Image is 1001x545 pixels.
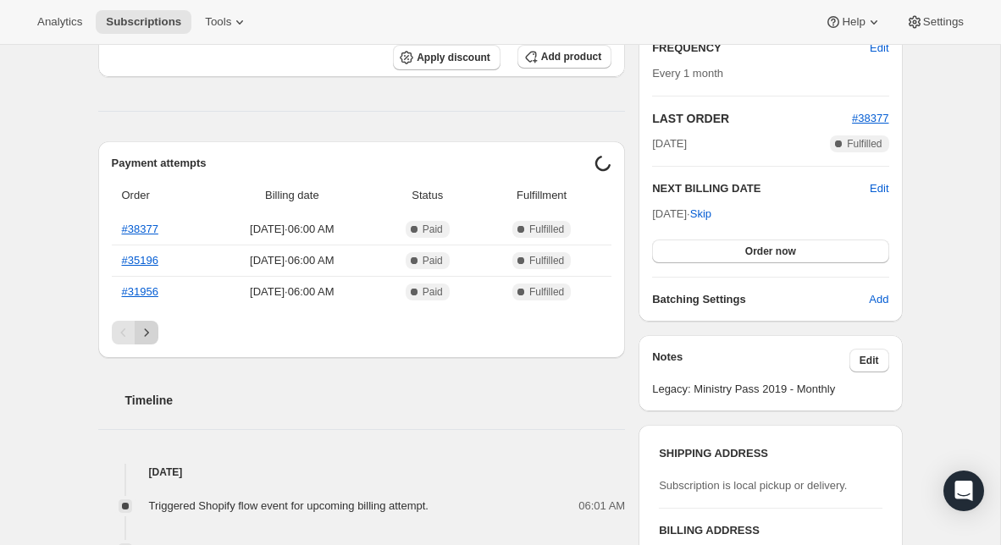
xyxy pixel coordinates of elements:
[870,180,888,197] button: Edit
[149,499,429,512] span: Triggered Shopify flow event for upcoming billing attempt.
[529,223,564,236] span: Fulfilled
[652,180,870,197] h2: NEXT BILLING DATE
[815,10,892,34] button: Help
[870,40,888,57] span: Edit
[106,15,181,29] span: Subscriptions
[860,35,899,62] button: Edit
[659,479,847,492] span: Subscription is local pickup or delivery.
[383,187,472,204] span: Status
[211,284,373,300] span: [DATE] · 06:00 AM
[211,252,373,269] span: [DATE] · 06:00 AM
[122,223,158,235] a: #38377
[659,445,882,462] h3: SHIPPING ADDRESS
[578,498,625,515] span: 06:01 AM
[195,10,258,34] button: Tools
[122,254,158,267] a: #35196
[745,245,796,258] span: Order now
[652,349,849,372] h3: Notes
[125,392,626,409] h2: Timeline
[859,286,899,313] button: Add
[517,45,611,69] button: Add product
[112,155,595,172] h2: Payment attempts
[529,254,564,267] span: Fulfilled
[393,45,500,70] button: Apply discount
[211,187,373,204] span: Billing date
[943,471,984,511] div: Open Intercom Messenger
[27,10,92,34] button: Analytics
[652,207,711,220] span: [DATE] ·
[482,187,601,204] span: Fulfillment
[690,206,711,223] span: Skip
[652,67,723,80] span: Every 1 month
[680,201,722,228] button: Skip
[652,40,870,57] h2: FREQUENCY
[652,239,888,263] button: Order now
[211,221,373,238] span: [DATE] · 06:00 AM
[652,291,869,308] h6: Batching Settings
[98,464,626,481] h4: [DATE]
[205,15,231,29] span: Tools
[96,10,191,34] button: Subscriptions
[135,321,158,344] button: Next
[847,137,882,151] span: Fulfilled
[896,10,974,34] button: Settings
[423,223,443,236] span: Paid
[849,349,889,372] button: Edit
[122,285,158,298] a: #31956
[842,15,865,29] span: Help
[541,50,601,63] span: Add product
[112,177,207,214] th: Order
[659,522,882,539] h3: BILLING ADDRESS
[423,285,443,299] span: Paid
[652,381,888,398] span: Legacy: Ministry Pass 2019 - Monthly
[37,15,82,29] span: Analytics
[860,354,879,367] span: Edit
[852,112,888,124] a: #38377
[869,291,888,308] span: Add
[923,15,964,29] span: Settings
[652,135,687,152] span: [DATE]
[423,254,443,267] span: Paid
[852,110,888,127] button: #38377
[417,51,490,64] span: Apply discount
[112,321,612,344] nav: Pagination
[652,110,852,127] h2: LAST ORDER
[529,285,564,299] span: Fulfilled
